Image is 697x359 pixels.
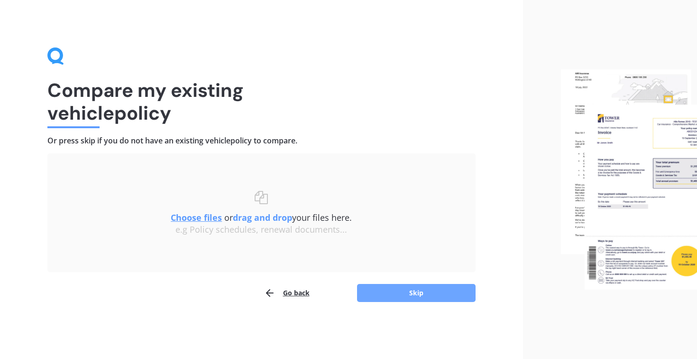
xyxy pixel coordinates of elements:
[47,79,476,124] h1: Compare my existing vehicle policy
[233,212,292,223] b: drag and drop
[47,136,476,146] h4: Or press skip if you do not have an existing vehicle policy to compare.
[171,212,352,223] span: or your files here.
[66,225,457,235] div: e.g Policy schedules, renewal documents...
[264,283,310,302] button: Go back
[357,284,476,302] button: Skip
[171,212,222,223] u: Choose files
